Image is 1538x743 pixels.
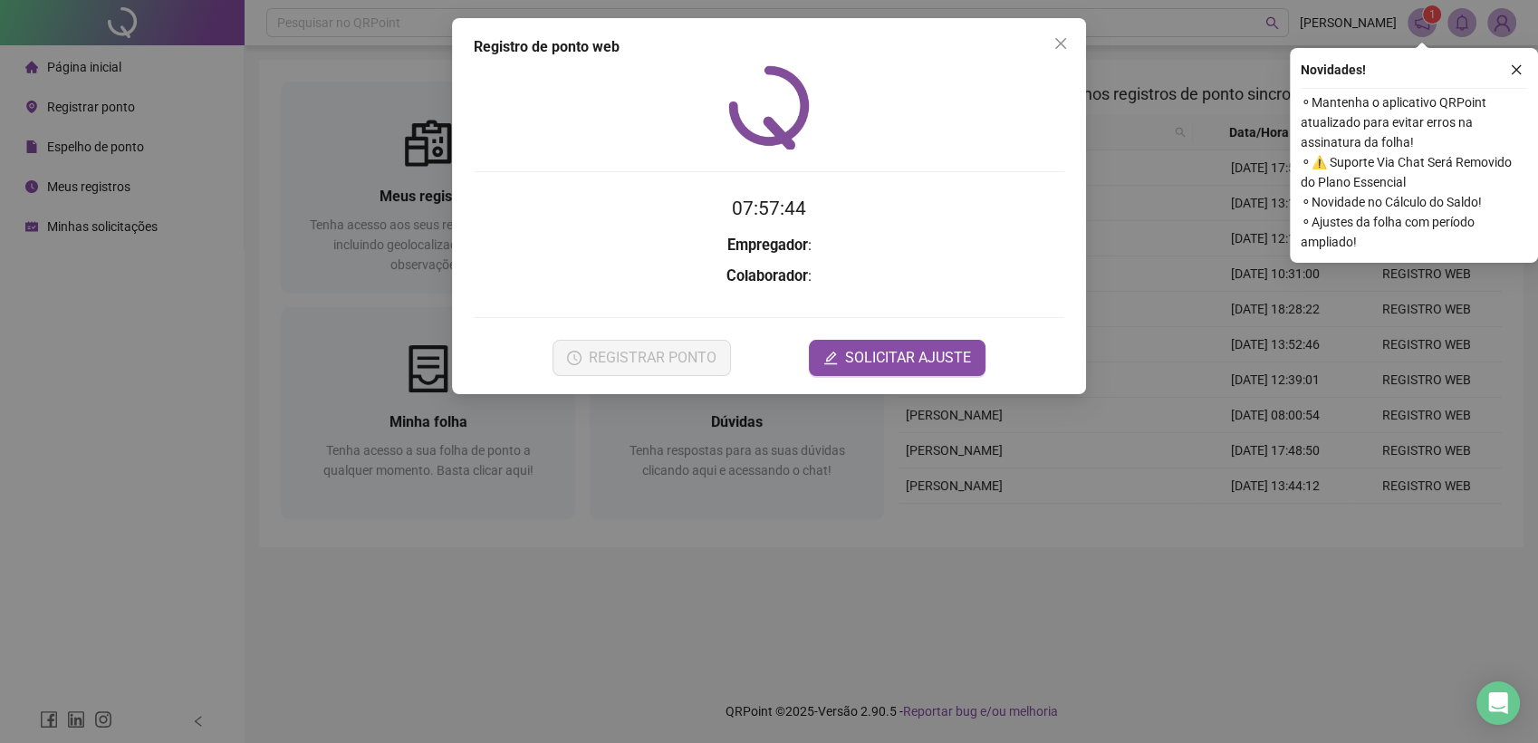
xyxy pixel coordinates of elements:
button: REGISTRAR PONTO [553,340,731,376]
div: Open Intercom Messenger [1476,681,1520,725]
button: Close [1046,29,1075,58]
img: QRPoint [728,65,810,150]
div: Registro de ponto web [474,36,1064,58]
span: ⚬ ⚠️ Suporte Via Chat Será Removido do Plano Essencial [1301,152,1527,192]
span: SOLICITAR AJUSTE [845,347,971,369]
strong: Empregador [727,236,808,254]
h3: : [474,234,1064,257]
strong: Colaborador [726,267,808,285]
span: close [1053,36,1068,51]
span: ⚬ Mantenha o aplicativo QRPoint atualizado para evitar erros na assinatura da folha! [1301,92,1527,152]
span: edit [823,351,838,365]
span: ⚬ Novidade no Cálculo do Saldo! [1301,192,1527,212]
time: 07:57:44 [732,198,806,219]
button: editSOLICITAR AJUSTE [809,340,985,376]
span: close [1510,63,1523,76]
h3: : [474,265,1064,288]
span: ⚬ Ajustes da folha com período ampliado! [1301,212,1527,252]
span: Novidades ! [1301,60,1366,80]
